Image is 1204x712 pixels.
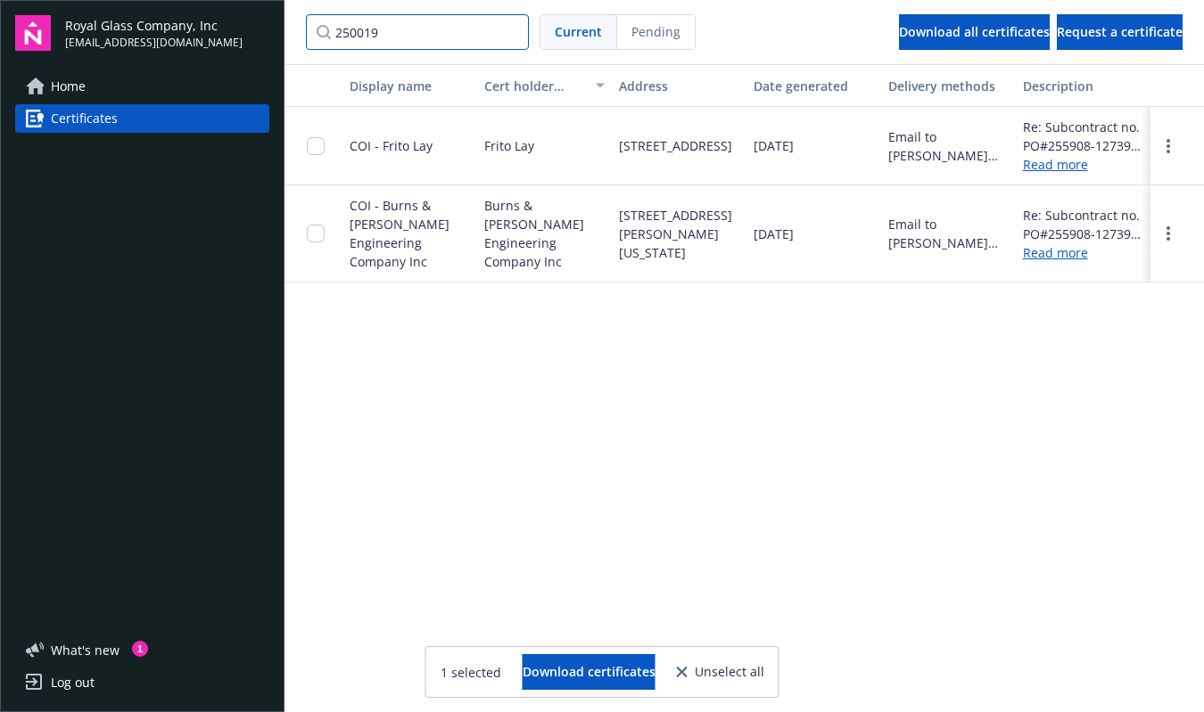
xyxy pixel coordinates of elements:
a: Home [15,72,269,101]
input: Toggle Row Selected [307,137,325,155]
button: Royal Glass Company, Inc[EMAIL_ADDRESS][DOMAIN_NAME] [65,15,269,51]
span: [DATE] [754,136,794,155]
span: [EMAIL_ADDRESS][DOMAIN_NAME] [65,35,243,51]
span: Unselect all [695,666,764,678]
span: Frito Lay [484,136,534,155]
a: Certificates [15,104,269,133]
div: Log out [51,668,95,697]
span: [STREET_ADDRESS][PERSON_NAME][US_STATE] [619,206,739,262]
div: Delivery methods [888,77,1009,95]
div: Download all certificates [899,15,1050,49]
div: Cert holder name [484,77,585,95]
div: Email to [PERSON_NAME][EMAIL_ADDRESS][PERSON_NAME][DOMAIN_NAME] [888,215,1009,252]
button: Cert holder name [477,64,612,107]
span: Burns & [PERSON_NAME] Engineering Company Inc [484,196,605,271]
button: Description [1016,64,1150,107]
a: more [1158,223,1179,244]
div: Address [619,77,739,95]
span: COI - Burns & [PERSON_NAME] Engineering Company Inc [350,197,449,270]
a: Read more [1023,243,1143,262]
span: Download certificates [523,663,656,680]
div: Re: Subcontract no. PO#255908-127399, Modesto Transformation Project, [STREET_ADDRESS][PERSON_NAM... [1023,118,1143,155]
span: Current [555,22,602,41]
div: Date generated [754,77,874,95]
button: Unselect all [677,654,764,690]
span: Pending [631,22,680,41]
span: Certificates [51,104,118,133]
a: Read more [1023,155,1143,174]
button: Address [612,64,746,107]
a: more [1158,135,1179,157]
button: Download certificates [523,654,656,690]
button: Request a certificate [1057,14,1183,50]
button: Display name [342,64,477,107]
span: Home [51,72,86,101]
button: Delivery methods [881,64,1016,107]
span: Royal Glass Company, Inc [65,16,243,35]
input: Filter certificates... [306,14,529,50]
div: Description [1023,77,1143,95]
div: Re: Subcontract no. PO#255908-127399, Modesto Transformation Project, [STREET_ADDRESS][PERSON_NAM... [1023,206,1143,243]
input: Toggle Row Selected [307,225,325,242]
span: [STREET_ADDRESS] [619,136,732,155]
span: 1 selected [441,663,501,682]
span: COI - Frito Lay [350,137,433,154]
button: What's new1 [15,641,148,659]
button: Date generated [746,64,881,107]
div: Display name [350,77,470,95]
button: Download all certificates [899,14,1050,50]
span: Request a certificate [1057,23,1183,40]
span: Pending [617,15,695,49]
span: What ' s new [51,641,120,659]
span: [DATE] [754,225,794,243]
div: 1 [132,641,148,657]
div: Email to [PERSON_NAME][EMAIL_ADDRESS][PERSON_NAME][DOMAIN_NAME] [888,127,1009,165]
img: navigator-logo.svg [15,15,51,51]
